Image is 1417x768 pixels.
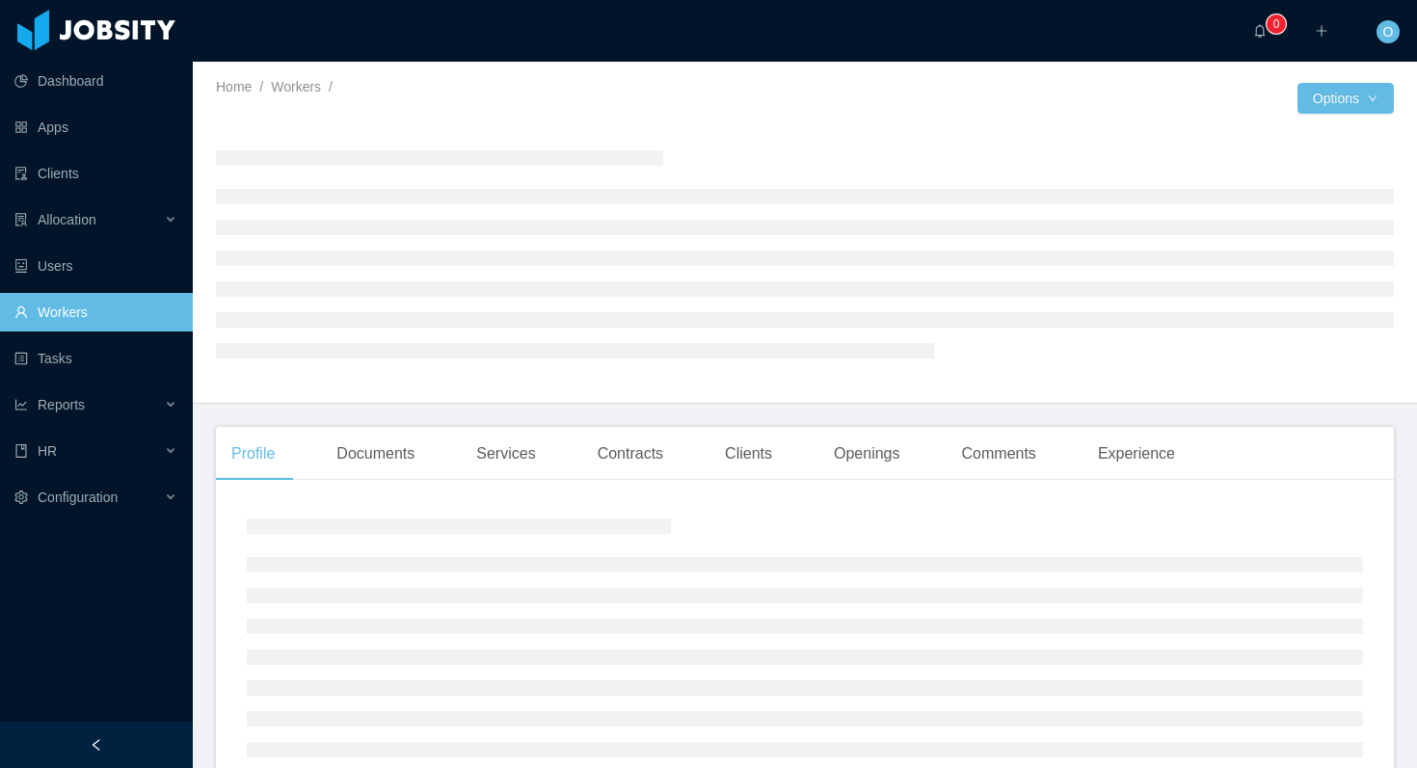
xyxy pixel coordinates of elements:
span: / [329,79,333,94]
i: icon: solution [14,213,28,226]
div: Services [461,427,550,481]
div: Documents [321,427,430,481]
a: icon: appstoreApps [14,108,177,146]
span: Configuration [38,490,118,505]
span: Allocation [38,212,96,227]
span: O [1383,20,1394,43]
a: Workers [271,79,321,94]
a: icon: pie-chartDashboard [14,62,177,100]
i: icon: plus [1315,24,1328,38]
div: Clients [709,427,788,481]
button: Optionsicon: down [1297,83,1394,114]
div: Contracts [582,427,679,481]
div: Profile [216,427,290,481]
sup: 0 [1267,14,1286,34]
span: / [259,79,263,94]
div: Openings [818,427,916,481]
a: icon: robotUsers [14,247,177,285]
a: icon: profileTasks [14,339,177,378]
i: icon: line-chart [14,398,28,411]
a: icon: userWorkers [14,293,177,331]
div: Experience [1083,427,1190,481]
span: Reports [38,397,85,412]
i: icon: book [14,444,28,458]
a: Home [216,79,252,94]
a: icon: auditClients [14,154,177,193]
i: icon: bell [1253,24,1267,38]
span: HR [38,443,57,459]
div: Comments [947,427,1052,481]
i: icon: setting [14,490,28,504]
